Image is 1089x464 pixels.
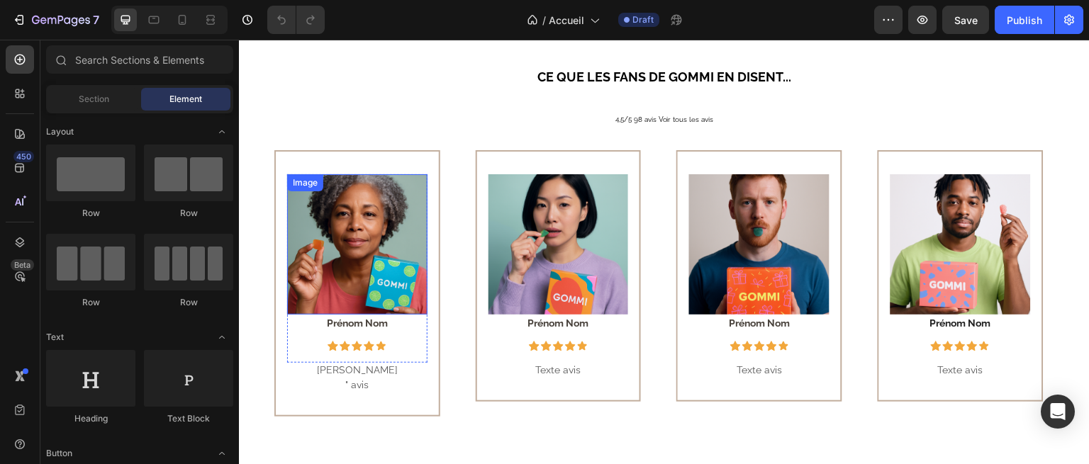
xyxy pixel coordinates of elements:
img: Alt Image [450,135,591,275]
button: Publish [995,6,1054,34]
p: Texte avis [250,323,390,338]
span: Draft [632,13,654,26]
div: Undo/Redo [267,6,325,34]
img: Alt Image [250,135,390,275]
span: / [542,13,546,28]
div: Publish [1007,13,1042,28]
span: Accueil [549,13,584,28]
span: 4,5/5 98 avis Voir tous les avis [376,76,475,84]
span: Toggle open [211,120,233,143]
div: Image [51,137,82,149]
button: 7 [6,6,106,34]
div: Open Intercom Messenger [1041,395,1075,429]
strong: Prénom Nom [490,278,551,289]
div: Row [144,296,233,309]
div: Heading [46,412,135,425]
p: Prénom Nom [653,276,791,291]
p: " avis [48,338,189,353]
div: Beta [11,259,34,271]
p: 7 [93,11,99,28]
iframe: Design area [239,40,1089,464]
p: Texte avis [450,323,591,338]
span: Save [954,14,978,26]
span: Toggle open [211,326,233,349]
span: Element [169,93,202,106]
div: Row [144,207,233,220]
span: Layout [46,125,74,138]
span: Button [46,447,72,460]
div: Row [46,207,135,220]
div: 450 [13,151,34,162]
div: Text Block [144,412,233,425]
input: Search Sections & Elements [46,45,233,74]
span: Section [79,93,109,106]
strong: Prénom Nom [289,278,350,289]
img: Alt Image [652,135,792,275]
img: Alt Image [48,135,189,275]
p: [PERSON_NAME] [48,323,189,338]
span: Text [46,331,64,344]
button: Save [942,6,989,34]
div: Row [46,296,135,309]
p: Texte avis [652,323,792,338]
strong: Prénom Nom [88,278,149,289]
